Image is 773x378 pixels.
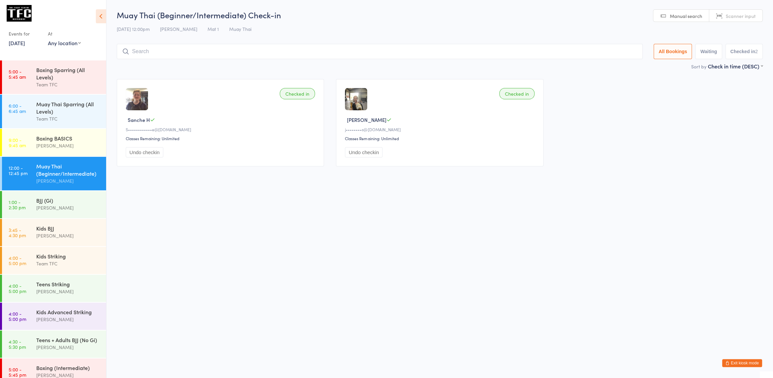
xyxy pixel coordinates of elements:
div: [PERSON_NAME] [36,316,100,323]
a: 4:00 -5:00 pmKids Advanced Striking[PERSON_NAME] [2,303,106,330]
div: [PERSON_NAME] [36,288,100,295]
div: Muay Thai (Beginner/Intermediate) [36,162,100,177]
span: Mat 1 [208,26,219,32]
h2: Muay Thai (Beginner/Intermediate) Check-in [117,9,763,20]
a: 4:00 -5:00 pmTeens Striking[PERSON_NAME] [2,275,106,302]
button: Undo checkin [126,147,163,157]
time: 9:00 - 9:45 am [9,137,26,148]
time: 4:00 - 5:00 pm [9,255,26,266]
time: 6:00 - 6:45 am [9,103,26,114]
button: Undo checkin [345,147,383,157]
a: 4:00 -5:00 pmKids StrikingTeam TFC [2,247,106,274]
div: Team TFC [36,81,100,88]
time: 5:00 - 5:45 am [9,69,26,79]
div: 2 [755,49,758,54]
div: [PERSON_NAME] [36,232,100,239]
a: 4:30 -5:30 pmTeens + Adults BJJ (No Gi)[PERSON_NAME] [2,331,106,358]
span: Scanner input [726,13,756,19]
a: [DATE] [9,39,25,47]
time: 4:00 - 5:00 pm [9,283,26,294]
time: 1:00 - 2:30 pm [9,199,26,210]
div: [PERSON_NAME] [36,177,100,185]
div: Boxing (Intermediate) [36,364,100,371]
time: 4:30 - 5:30 pm [9,339,26,349]
div: Checked in [499,88,535,99]
a: 9:00 -9:45 amBoxing BASICS[PERSON_NAME] [2,129,106,156]
time: 4:00 - 5:00 pm [9,311,26,322]
div: Events for [9,28,41,39]
button: Exit kiosk mode [722,359,762,367]
a: 6:00 -6:45 amMuay Thai Sparring (All Levels)Team TFC [2,95,106,128]
label: Sort by [691,63,706,70]
div: Classes Remaining: Unlimited [345,136,536,141]
div: [PERSON_NAME] [36,343,100,351]
span: [PERSON_NAME] [347,116,386,123]
div: Check in time (DESC) [708,62,763,70]
input: Search [117,44,643,59]
div: BJJ (Gi) [36,197,100,204]
div: Kids Advanced Striking [36,308,100,316]
time: 5:00 - 5:45 pm [9,367,26,377]
div: [PERSON_NAME] [36,204,100,212]
div: Kids Striking [36,252,100,260]
div: Boxing BASICS [36,135,100,142]
img: image1727834489.png [345,88,367,110]
span: Muay Thai [229,26,251,32]
span: [PERSON_NAME] [160,26,197,32]
span: [DATE] 12:00pm [117,26,150,32]
div: Any location [48,39,81,47]
button: Waiting [695,44,722,59]
button: All Bookings [654,44,692,59]
time: 12:00 - 12:45 pm [9,165,28,176]
div: S••••••••••••e@[DOMAIN_NAME] [126,127,317,132]
div: At [48,28,81,39]
div: Checked in [280,88,315,99]
span: Manual search [670,13,702,19]
div: Team TFC [36,260,100,267]
a: 12:00 -12:45 pmMuay Thai (Beginner/Intermediate)[PERSON_NAME] [2,157,106,190]
a: 5:00 -5:45 amBoxing Sparring (All Levels)Team TFC [2,60,106,94]
div: Muay Thai Sparring (All Levels) [36,100,100,115]
div: Team TFC [36,115,100,123]
time: 3:45 - 4:30 pm [9,227,26,238]
div: Teens Striking [36,280,100,288]
div: Kids BJJ [36,225,100,232]
div: j••••••••s@[DOMAIN_NAME] [345,127,536,132]
div: Teens + Adults BJJ (No Gi) [36,336,100,343]
button: Checked in2 [725,44,763,59]
a: 3:45 -4:30 pmKids BJJ[PERSON_NAME] [2,219,106,246]
div: [PERSON_NAME] [36,142,100,149]
img: image1757981366.png [126,88,148,110]
img: The Fight Centre Brisbane [7,5,32,22]
div: Boxing Sparring (All Levels) [36,66,100,81]
a: 1:00 -2:30 pmBJJ (Gi)[PERSON_NAME] [2,191,106,218]
div: Classes Remaining: Unlimited [126,136,317,141]
span: Sanche H [128,116,150,123]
